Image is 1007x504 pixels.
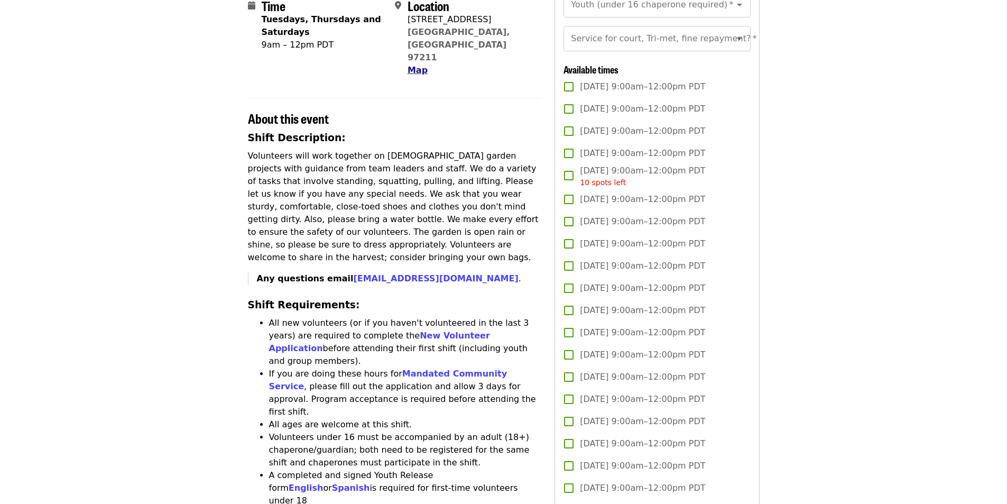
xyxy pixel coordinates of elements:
span: [DATE] 9:00am–12:00pm PDT [580,193,705,206]
span: 10 spots left [580,178,626,187]
a: English [289,483,324,493]
span: [DATE] 9:00am–12:00pm PDT [580,482,705,494]
strong: Shift Description: [248,132,346,143]
span: [DATE] 9:00am–12:00pm PDT [580,215,705,228]
span: [DATE] 9:00am–12:00pm PDT [580,371,705,383]
div: 9am – 12pm PDT [262,39,386,51]
span: Available times [563,62,618,76]
i: map-marker-alt icon [395,1,401,11]
span: [DATE] 9:00am–12:00pm PDT [580,349,705,361]
a: [EMAIL_ADDRESS][DOMAIN_NAME] [353,273,518,283]
span: [DATE] 9:00am–12:00pm PDT [580,103,705,115]
span: [DATE] 9:00am–12:00pm PDT [580,260,705,272]
li: Volunteers under 16 must be accompanied by an adult (18+) chaperone/guardian; both need to be reg... [269,431,542,469]
span: [DATE] 9:00am–12:00pm PDT [580,80,705,93]
strong: Any questions email [257,273,519,283]
span: [DATE] 9:00am–12:00pm PDT [580,304,705,317]
button: Open [732,31,747,46]
a: [GEOGRAPHIC_DATA], [GEOGRAPHIC_DATA] 97211 [408,27,510,62]
span: [DATE] 9:00am–12:00pm PDT [580,437,705,450]
div: [STREET_ADDRESS] [408,13,533,26]
span: About this event [248,109,329,127]
span: [DATE] 9:00am–12:00pm PDT [580,460,705,472]
span: [DATE] 9:00am–12:00pm PDT [580,164,705,188]
span: [DATE] 9:00am–12:00pm PDT [580,282,705,295]
span: [DATE] 9:00am–12:00pm PDT [580,415,705,428]
span: [DATE] 9:00am–12:00pm PDT [580,326,705,339]
a: New Volunteer Application [269,331,490,353]
strong: Shift Requirements: [248,299,360,310]
li: All new volunteers (or if you haven't volunteered in the last 3 years) are required to complete t... [269,317,542,368]
strong: Tuesdays, Thursdays and Saturdays [262,14,381,37]
span: [DATE] 9:00am–12:00pm PDT [580,147,705,160]
p: . [257,272,542,285]
span: [DATE] 9:00am–12:00pm PDT [580,125,705,138]
p: Volunteers will work together on [DEMOGRAPHIC_DATA] garden projects with guidance from team leade... [248,150,542,264]
li: If you are doing these hours for , please fill out the application and allow 3 days for approval.... [269,368,542,418]
span: [DATE] 9:00am–12:00pm PDT [580,393,705,406]
li: All ages are welcome at this shift. [269,418,542,431]
a: Spanish [332,483,370,493]
span: Map [408,65,428,75]
button: Map [408,64,428,77]
i: calendar icon [248,1,255,11]
span: [DATE] 9:00am–12:00pm PDT [580,237,705,250]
